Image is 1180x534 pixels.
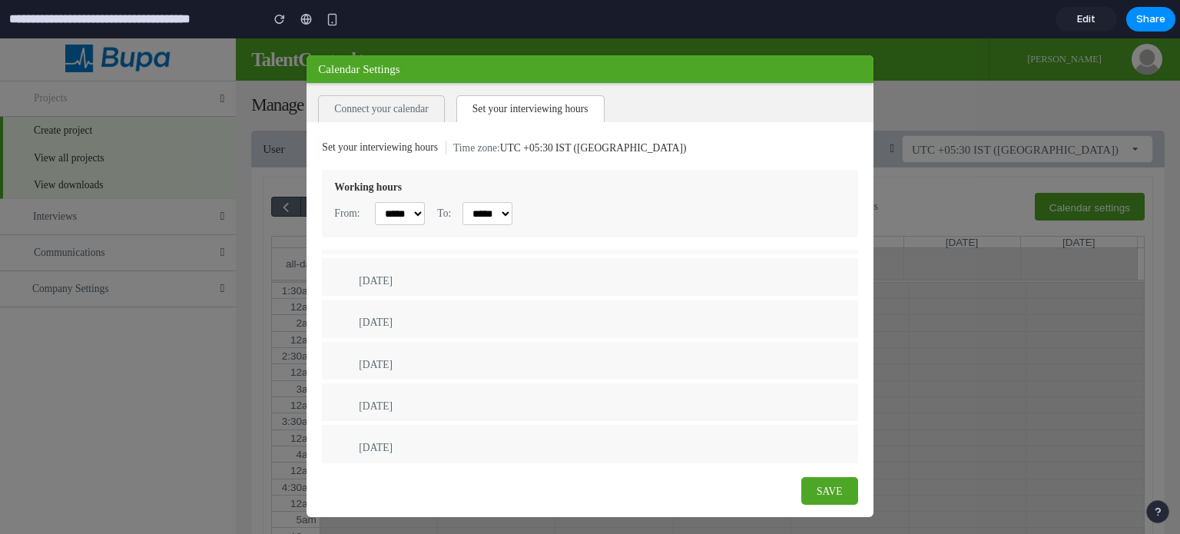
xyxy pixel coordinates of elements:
[359,237,393,248] span: [DATE]
[334,144,845,154] div: Working hours
[500,103,687,114] span: UTC +05:30 IST ([GEOGRAPHIC_DATA])
[334,170,369,181] span: From:
[318,25,399,37] span: Calendar settings
[1126,7,1175,32] button: Share
[359,362,393,373] span: [DATE]
[359,404,393,416] span: [DATE]
[1136,12,1165,27] span: Share
[453,103,500,114] span: Time zone:
[322,102,438,117] span: Set your interviewing hours
[456,57,605,84] span: Set your interviewing hours
[1077,12,1095,27] span: Edit
[801,439,858,466] button: Save
[318,57,444,84] span: Connect your calendar
[1056,7,1117,32] a: Edit
[437,170,456,181] span: To:
[359,320,393,332] span: [DATE]
[359,279,393,290] span: [DATE]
